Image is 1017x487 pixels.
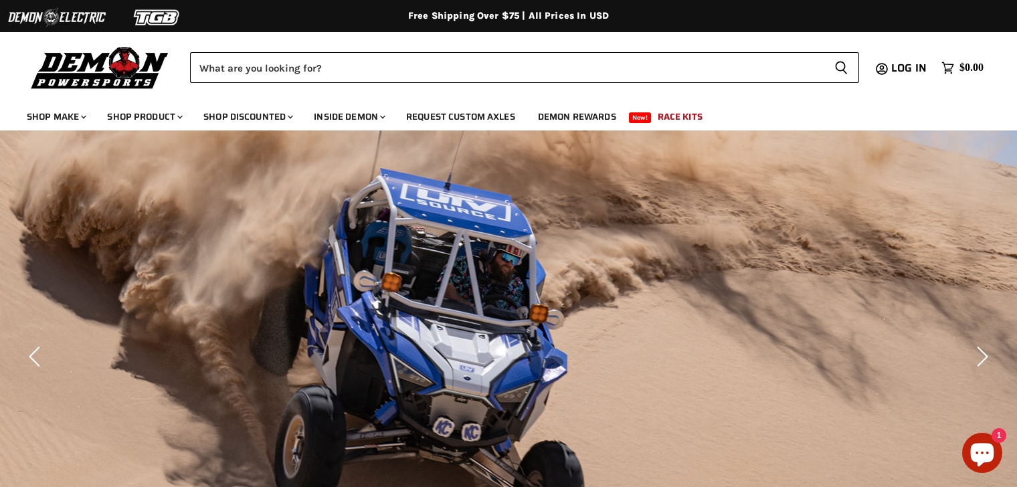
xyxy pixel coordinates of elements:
[23,343,50,370] button: Previous
[958,433,1006,476] inbox-online-store-chat: Shopify online store chat
[17,98,980,130] ul: Main menu
[935,58,990,78] a: $0.00
[959,62,984,74] span: $0.00
[190,52,824,83] input: Search
[629,112,652,123] span: New!
[97,103,191,130] a: Shop Product
[396,103,525,130] a: Request Custom Axles
[193,103,301,130] a: Shop Discounted
[891,60,927,76] span: Log in
[17,103,94,130] a: Shop Make
[190,52,859,83] form: Product
[27,43,173,91] img: Demon Powersports
[648,103,713,130] a: Race Kits
[528,103,626,130] a: Demon Rewards
[304,103,393,130] a: Inside Demon
[7,5,107,30] img: Demon Electric Logo 2
[107,5,207,30] img: TGB Logo 2
[967,343,994,370] button: Next
[885,62,935,74] a: Log in
[824,52,859,83] button: Search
